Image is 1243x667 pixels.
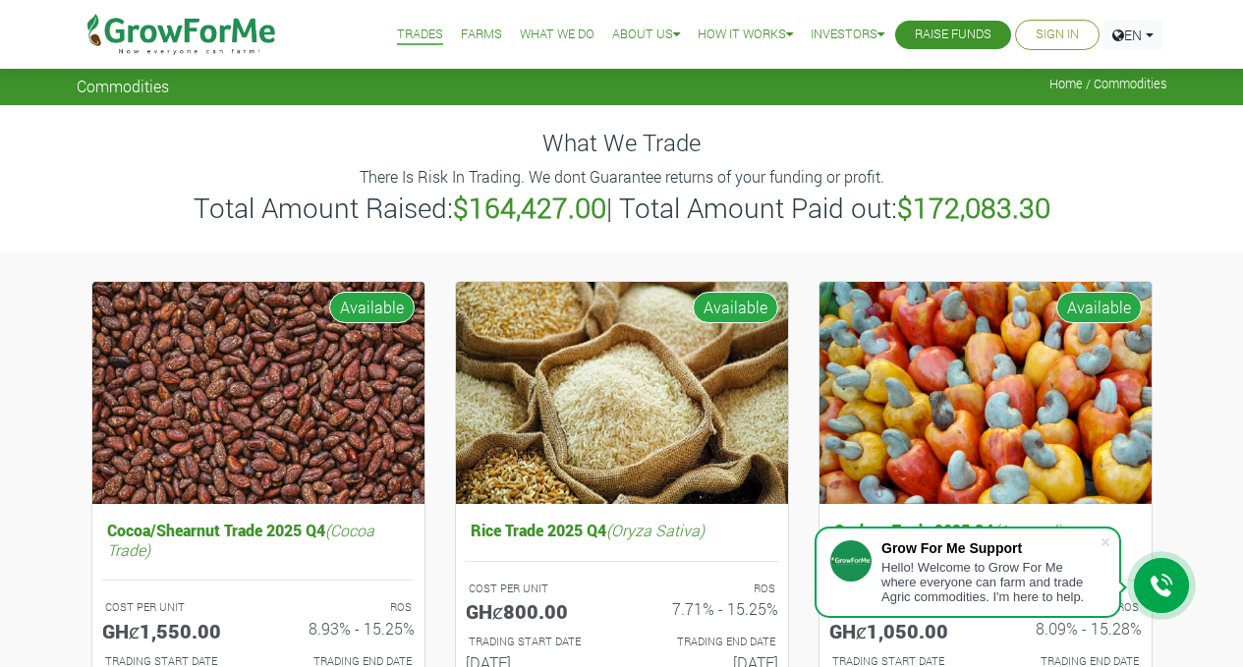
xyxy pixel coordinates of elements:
b: $164,427.00 [453,190,606,226]
span: Available [693,292,778,323]
a: EN [1103,20,1162,50]
a: Trades [397,25,443,45]
h6: 8.93% - 15.25% [273,619,415,638]
b: $172,083.30 [897,190,1050,226]
p: COST PER UNIT [469,581,604,597]
h5: Cashew Trade 2025 Q4 [829,516,1142,563]
img: growforme image [456,282,788,505]
a: Raise Funds [915,25,991,45]
img: growforme image [819,282,1152,505]
a: About Us [612,25,680,45]
div: Hello! Welcome to Grow For Me where everyone can farm and trade Agric commodities. I'm here to help. [881,560,1100,604]
a: Farms [461,25,502,45]
p: Estimated Trading End Date [640,634,775,650]
h4: What We Trade [77,129,1167,157]
h6: 8.09% - 15.28% [1000,619,1142,638]
img: growforme image [92,282,424,505]
a: Sign In [1036,25,1079,45]
i: (Oryza Sativa) [606,520,705,540]
p: COST PER UNIT [105,599,241,616]
p: ROS [640,581,775,597]
h5: GHȼ1,550.00 [102,619,244,642]
p: Estimated Trading Start Date [469,634,604,650]
p: There Is Risk In Trading. We dont Guarantee returns of your funding or profit. [80,165,1164,189]
h3: Total Amount Raised: | Total Amount Paid out: [80,192,1164,225]
span: Home / Commodities [1049,77,1167,91]
a: How it Works [698,25,793,45]
i: (Cocoa Trade) [107,520,374,559]
h5: Rice Trade 2025 Q4 [466,516,778,544]
div: Grow For Me Support [881,540,1100,556]
h6: 7.71% - 15.25% [637,599,778,618]
span: Available [1056,292,1142,323]
span: Available [329,292,415,323]
p: ROS [276,599,412,616]
span: Commodities [77,77,169,95]
h5: Cocoa/Shearnut Trade 2025 Q4 [102,516,415,563]
h5: GHȼ800.00 [466,599,607,623]
h5: GHȼ1,050.00 [829,619,971,642]
a: What We Do [520,25,594,45]
a: Investors [811,25,884,45]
